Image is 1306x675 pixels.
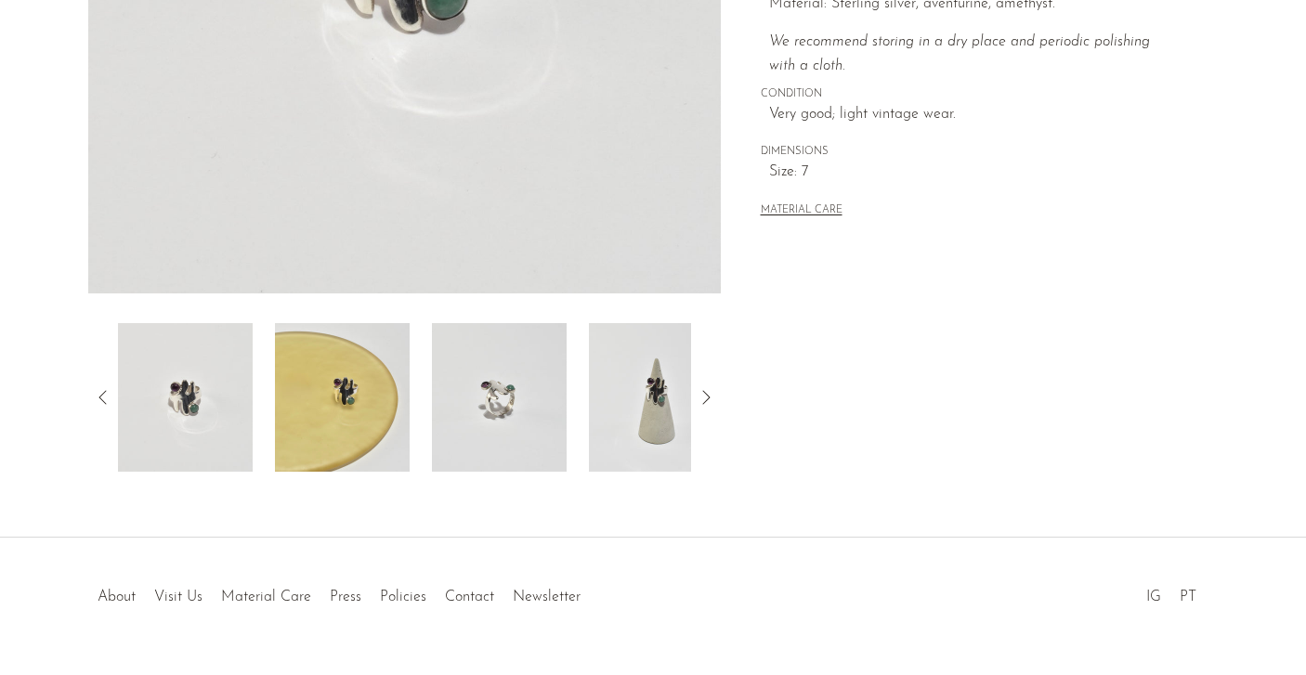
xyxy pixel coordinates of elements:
img: Aventurine Amethyst Ring [275,323,410,472]
a: Visit Us [154,590,202,604]
img: Aventurine Amethyst Ring [589,323,724,472]
ul: Quick links [88,575,590,610]
button: MATERIAL CARE [761,204,842,218]
ul: Social Medias [1137,575,1206,610]
span: DIMENSIONS [761,144,1179,161]
em: We recommend storing in a dry place and periodic polishing with a cloth. [769,34,1150,73]
a: About [98,590,136,604]
a: Contact [445,590,494,604]
span: Size: 7 [769,161,1179,185]
span: CONDITION [761,86,1179,103]
a: PT [1180,590,1196,604]
img: Aventurine Amethyst Ring [118,323,253,472]
a: Policies [380,590,426,604]
span: Very good; light vintage wear. [769,103,1179,127]
img: Aventurine Amethyst Ring [432,323,567,472]
a: Material Care [221,590,311,604]
a: Press [330,590,361,604]
a: IG [1146,590,1161,604]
